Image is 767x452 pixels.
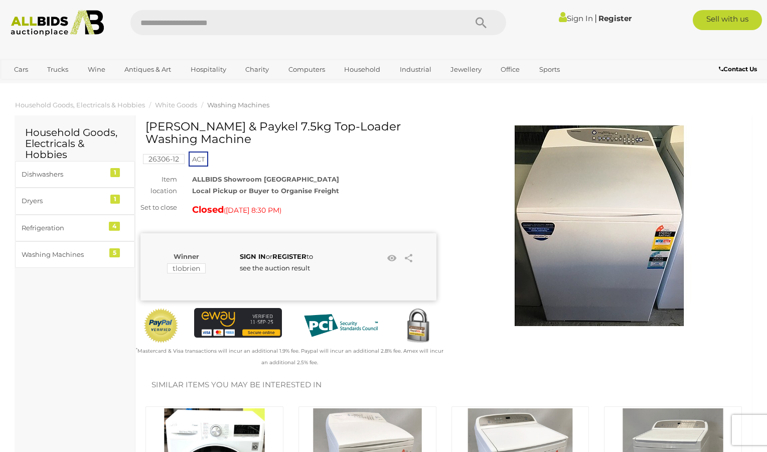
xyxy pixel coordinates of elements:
a: Sell with us [693,10,762,30]
a: Household Goods, Electricals & Hobbies [15,101,145,109]
a: Washing Machines [207,101,269,109]
span: or to see the auction result [240,252,313,272]
a: Hospitality [184,61,233,78]
h2: Similar items you may be interested in [151,381,736,389]
b: Contact Us [719,65,757,73]
img: Official PayPal Seal [143,308,179,343]
span: | [594,13,597,24]
strong: ALLBIDS Showroom [GEOGRAPHIC_DATA] [192,175,339,183]
a: Household [338,61,387,78]
a: REGISTER [272,252,306,260]
h2: Household Goods, Electricals & Hobbies [25,127,125,160]
div: 1 [110,168,120,177]
a: [GEOGRAPHIC_DATA] [8,78,92,95]
span: ( ) [224,206,281,214]
a: Industrial [393,61,438,78]
img: PCI DSS compliant [297,308,385,343]
mark: 26306-12 [143,154,185,164]
a: Antiques & Art [118,61,178,78]
a: Charity [239,61,275,78]
a: 26306-12 [143,155,185,163]
img: Fisher & Paykel 7.5kg Top-Loader Washing Machine [499,125,699,326]
div: Dishwashers [22,169,104,180]
b: Winner [174,252,199,260]
a: Sports [533,61,566,78]
a: Cars [8,61,35,78]
a: Trucks [41,61,75,78]
div: Washing Machines [22,249,104,260]
div: Refrigeration [22,222,104,234]
a: White Goods [155,101,197,109]
strong: Closed [192,204,224,215]
div: 5 [109,248,120,257]
a: Refrigeration 4 [15,215,135,241]
div: 1 [110,195,120,204]
a: Dryers 1 [15,188,135,214]
a: Sign In [559,14,593,23]
img: Allbids.com.au [6,10,109,36]
img: Secured by Rapid SSL [400,308,436,344]
a: Jewellery [444,61,488,78]
h1: [PERSON_NAME] & Paykel 7.5kg Top-Loader Washing Machine [145,120,434,146]
li: Watch this item [384,251,399,266]
div: Item location [133,174,185,197]
button: Search [456,10,506,35]
mark: tlobrien [167,263,206,273]
a: SIGN IN [240,252,266,260]
img: eWAY Payment Gateway [194,308,282,337]
a: Office [494,61,526,78]
div: Dryers [22,195,104,207]
span: ACT [189,152,208,167]
a: Contact Us [719,64,759,75]
a: Register [598,14,632,23]
span: [DATE] 8:30 PM [226,206,279,215]
a: Computers [282,61,332,78]
div: Set to close [133,202,185,213]
div: 4 [109,222,120,231]
a: Dishwashers 1 [15,161,135,188]
a: Wine [81,61,112,78]
a: Washing Machines 5 [15,241,135,268]
strong: Local Pickup or Buyer to Organise Freight [192,187,339,195]
small: Mastercard & Visa transactions will incur an additional 1.9% fee. Paypal will incur an additional... [136,348,443,366]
